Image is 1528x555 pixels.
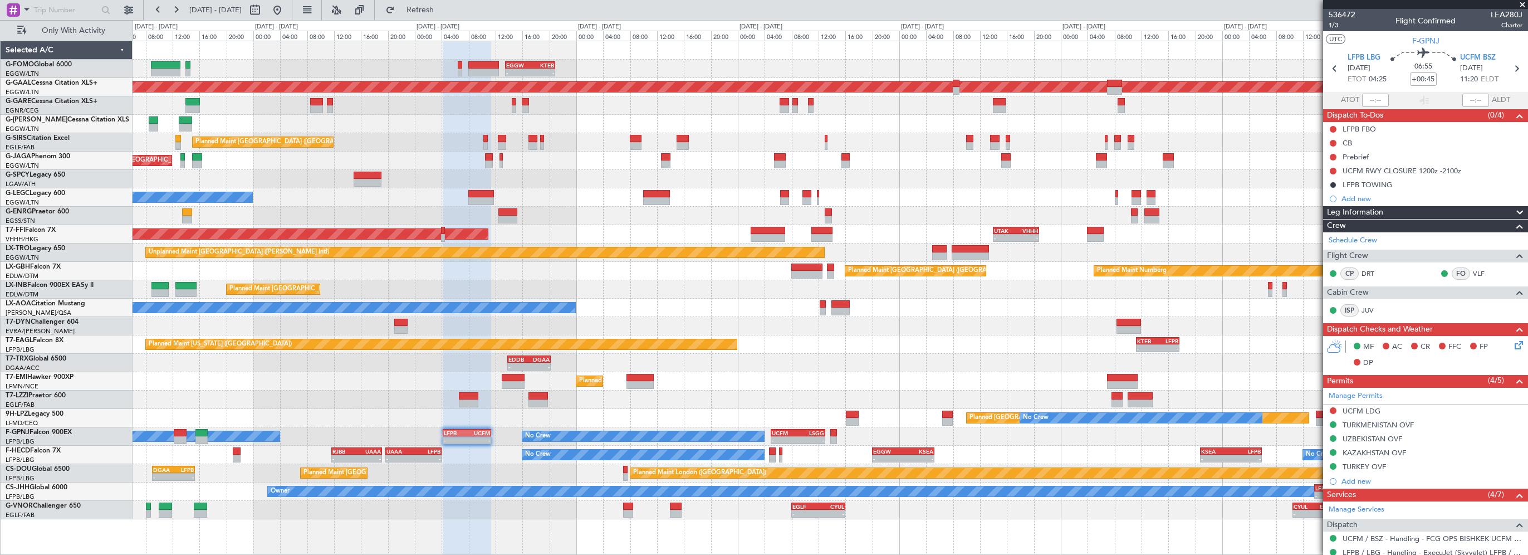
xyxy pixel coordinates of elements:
div: 20:00 [550,31,576,41]
div: 04:00 [1249,31,1276,41]
span: DP [1363,358,1373,369]
div: - [173,474,194,480]
div: 00:00 [1061,31,1088,41]
input: --:-- [1362,94,1389,107]
span: G-SIRS [6,135,27,142]
a: EGGW/LTN [6,254,39,262]
div: 12:00 [173,31,199,41]
a: LFPB/LBG [6,474,35,483]
span: UCFM BSZ [1460,52,1496,64]
div: UAAA [386,448,414,455]
div: 20:00 [388,31,415,41]
a: LX-TROLegacy 650 [6,245,65,252]
span: FFC [1448,342,1461,353]
a: EGGW/LTN [6,198,39,207]
div: 00:00 [738,31,765,41]
span: T7-LZZI [6,392,28,399]
div: UCFM RWY CLOSURE 1200z -2100z [1343,166,1461,176]
div: - [529,363,550,370]
div: [DATE] - [DATE] [1062,22,1105,32]
a: G-SPCYLegacy 650 [6,172,65,178]
span: 9H-LPZ [6,411,28,417]
a: G-FOMOGlobal 6000 [6,61,72,68]
div: 00:00 [1222,31,1249,41]
div: KAZAKHSTAN OVF [1343,448,1406,457]
div: 08:00 [307,31,334,41]
div: Planned Maint Nurnberg [1097,262,1167,279]
div: 12:00 [334,31,361,41]
div: LFPB [444,430,467,436]
span: Permits [1327,375,1353,388]
div: Planned Maint [US_STATE] ([GEOGRAPHIC_DATA]) [149,336,292,353]
span: (4/5) [1488,374,1504,386]
a: EGGW/LTN [6,70,39,78]
div: UZBEKISTAN OVF [1343,434,1402,444]
div: UAAA [356,448,381,455]
span: T7-FFI [6,227,25,233]
a: G-GARECessna Citation XLS+ [6,98,97,105]
div: UCFM [772,430,798,436]
a: LFPB/LBG [6,493,35,501]
a: EGLF/FAB [6,401,35,409]
span: [DATE] [1348,63,1370,74]
div: 00:00 [576,31,603,41]
div: 08:00 [630,31,657,41]
span: Only With Activity [29,27,117,35]
span: Cabin Crew [1327,286,1369,299]
span: T7-DYN [6,319,31,325]
span: LFPB LBG [1348,52,1380,64]
div: Unplanned Maint [GEOGRAPHIC_DATA] ([PERSON_NAME] Intl) [149,244,329,261]
div: UTAK [994,227,1016,234]
div: Planned Maint [GEOGRAPHIC_DATA] ([GEOGRAPHIC_DATA]) [303,465,479,481]
div: [DATE] - [DATE] [578,22,621,32]
a: G-JAGAPhenom 300 [6,153,70,160]
div: No Crew [1306,446,1331,463]
div: 00:00 [415,31,442,41]
span: G-FOMO [6,61,34,68]
a: G-LEGCLegacy 600 [6,190,65,197]
a: G-VNORChallenger 650 [6,503,81,509]
div: - [772,437,798,444]
div: EGGW [873,448,903,455]
a: UCFM / BSZ - Handling - FCG OPS BISHKEK UCFM / BSZ [1343,534,1522,543]
span: G-VNOR [6,503,33,509]
a: JUV [1362,305,1387,315]
div: Planned Maint [GEOGRAPHIC_DATA] ([GEOGRAPHIC_DATA]) [848,262,1023,279]
div: Planned [GEOGRAPHIC_DATA] ([GEOGRAPHIC_DATA]) [969,410,1127,426]
a: DRT [1362,269,1387,279]
a: EVRA/[PERSON_NAME] [6,327,75,335]
a: T7-DYNChallenger 604 [6,319,79,325]
div: - [332,455,357,462]
div: UCFM LDG [1343,406,1380,416]
div: - [1314,510,1334,517]
span: ATOT [1341,95,1359,106]
a: LFMD/CEQ [6,419,38,427]
button: Refresh [380,1,447,19]
a: T7-FFIFalcon 7X [6,227,56,233]
span: G-ENRG [6,208,32,215]
a: LFMN/NCE [6,382,38,391]
div: KTEB [1137,338,1158,344]
span: T7-EAGL [6,337,33,344]
div: KSEA [903,448,933,455]
div: - [356,455,381,462]
div: - [153,474,174,480]
span: MF [1363,342,1374,353]
span: CS-JHH [6,484,30,491]
span: 04:25 [1369,74,1387,85]
button: UTC [1326,34,1345,44]
div: Flight Confirmed [1395,15,1456,27]
a: G-GAALCessna Citation XLS+ [6,80,97,86]
a: F-GPNJFalcon 900EX [6,429,72,436]
a: EDLW/DTM [6,272,38,280]
a: CS-DOUGlobal 6500 [6,466,70,473]
span: Dispatch Checks and Weather [1327,323,1433,336]
span: Leg Information [1327,206,1383,219]
span: 536472 [1329,9,1355,21]
a: EGGW/LTN [6,88,39,96]
div: LFPB FBO [1343,124,1376,134]
a: LX-AOACitation Mustang [6,300,85,307]
span: 1/3 [1329,21,1355,30]
a: EGLF/FAB [6,143,35,152]
div: - [467,437,491,444]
